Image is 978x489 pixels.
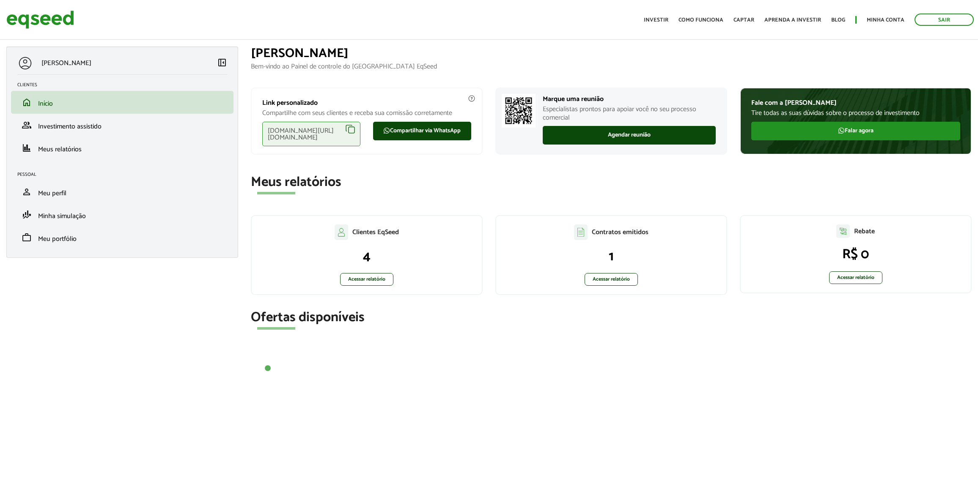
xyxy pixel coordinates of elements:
[17,97,227,107] a: homeInício
[251,175,972,190] h2: Meus relatórios
[6,8,74,31] img: EqSeed
[17,210,227,220] a: finance_modeMinha simulação
[543,105,716,121] p: Especialistas prontos para apoiar você no seu processo comercial
[340,273,393,286] a: Acessar relatório
[867,17,904,23] a: Minha conta
[751,122,960,140] a: Falar agora
[838,127,845,134] img: FaWhatsapp.svg
[22,97,32,107] span: home
[217,57,227,68] span: left_panel_close
[38,210,86,222] span: Minha simulação
[41,59,91,67] p: [PERSON_NAME]
[836,224,850,238] img: agent-relatorio.svg
[831,17,845,23] a: Blog
[373,122,471,140] a: Compartilhar via WhatsApp
[468,95,475,102] img: agent-meulink-info2.svg
[11,180,234,203] li: Meu perfil
[17,120,227,130] a: groupInvestimento assistido
[11,203,234,226] li: Minha simulação
[264,364,272,373] button: 1 of 0
[585,273,638,286] a: Acessar relatório
[592,228,648,236] p: Contratos emitidos
[22,232,32,243] span: work
[38,98,53,109] span: Início
[17,187,227,197] a: personMeu perfil
[543,126,716,145] a: Agendar reunião
[17,143,227,153] a: financeMeus relatórios
[751,99,960,107] p: Fale com a [PERSON_NAME]
[38,144,82,155] span: Meus relatórios
[22,210,32,220] span: finance_mode
[505,249,718,265] p: 1
[733,17,754,23] a: Captar
[38,121,102,132] span: Investimento assistido
[749,246,962,262] p: R$ 0
[11,114,234,137] li: Investimento assistido
[17,172,234,177] h2: Pessoal
[915,14,974,26] a: Sair
[383,127,390,134] img: FaWhatsapp.svg
[251,46,972,60] h1: [PERSON_NAME]
[764,17,821,23] a: Aprenda a investir
[262,122,360,146] div: [DOMAIN_NAME][URL][DOMAIN_NAME]
[502,94,536,128] img: Marcar reunião com consultor
[352,228,399,236] p: Clientes EqSeed
[22,143,32,153] span: finance
[644,17,668,23] a: Investir
[262,99,471,107] p: Link personalizado
[543,95,716,103] p: Marque uma reunião
[38,233,77,245] span: Meu portfólio
[17,82,234,87] h2: Clientes
[751,109,960,117] p: Tire todas as suas dúvidas sobre o processo de investimento
[11,91,234,114] li: Início
[574,224,588,240] img: agent-contratos.svg
[679,17,723,23] a: Como funciona
[11,137,234,159] li: Meus relatórios
[251,63,972,71] p: Bem-vindo ao Painel de controle do [GEOGRAPHIC_DATA] EqSeed
[260,249,473,265] p: 4
[829,271,882,284] a: Acessar relatório
[11,226,234,249] li: Meu portfólio
[251,310,972,325] h2: Ofertas disponíveis
[217,57,227,69] a: Colapsar menu
[17,232,227,243] a: workMeu portfólio
[38,188,66,199] span: Meu perfil
[854,227,875,235] p: Rebate
[22,120,32,130] span: group
[262,109,471,117] p: Compartilhe com seus clientes e receba sua comissão corretamente
[22,187,32,197] span: person
[335,224,348,240] img: agent-clientes.svg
